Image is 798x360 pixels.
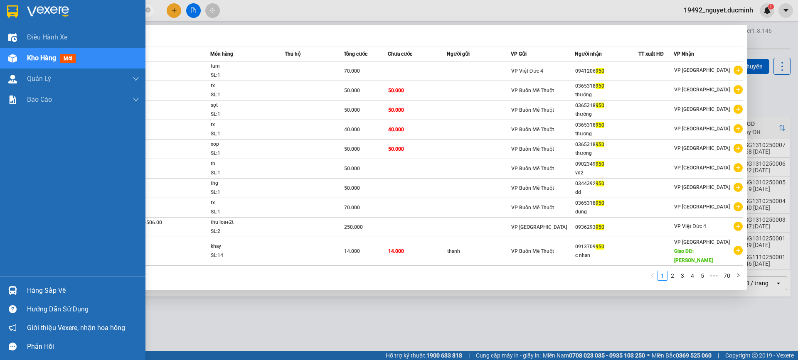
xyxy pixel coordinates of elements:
div: dung [575,208,638,216]
span: 950 [596,224,604,230]
span: Tổng cước [344,51,367,57]
div: SL: 1 [211,91,273,100]
div: tum [211,62,273,71]
span: 50.000 [388,146,404,152]
div: 0902349 [575,160,638,169]
span: left [650,273,655,278]
span: 50.000 [388,107,404,113]
a: 2 [668,271,677,280]
span: 950 [596,68,604,74]
span: Món hàng [210,51,233,57]
span: 70.000 [344,205,360,211]
div: dd [575,188,638,197]
a: 70 [721,271,733,280]
div: SL: 1 [211,71,273,80]
span: plus-circle [734,163,743,172]
span: plus-circle [734,85,743,94]
span: 950 [596,244,604,250]
img: logo-vxr [7,5,18,18]
img: warehouse-icon [8,75,17,83]
div: thướng [575,110,638,119]
img: warehouse-icon [8,286,17,295]
div: 0344392 [575,179,638,188]
div: SL: 14 [211,251,273,260]
div: 0936293 [575,223,638,232]
span: 50.000 [344,146,360,152]
span: VP Buôn Mê Thuột [511,88,554,93]
span: 950 [596,200,604,206]
span: ••• [707,271,721,281]
div: thanh [447,247,510,256]
span: plus-circle [734,105,743,114]
span: VP [GEOGRAPHIC_DATA] [674,67,730,73]
div: tx [211,81,273,91]
span: VP [GEOGRAPHIC_DATA] [674,126,730,132]
span: 950 [596,103,604,108]
span: VP [GEOGRAPHIC_DATA] [674,145,730,151]
div: SL: 1 [211,188,273,197]
div: 0365318 [575,199,638,208]
div: tx [211,120,273,130]
button: left [648,271,658,281]
li: 2 [667,271,677,281]
img: warehouse-icon [8,33,17,42]
li: 4 [687,271,697,281]
div: thu loa+2t [211,218,273,227]
span: close-circle [145,7,150,15]
a: 5 [698,271,707,280]
span: down [133,96,139,103]
span: plus-circle [734,202,743,211]
img: warehouse-icon [8,54,17,63]
span: Thu hộ [285,51,300,57]
span: VP [GEOGRAPHIC_DATA] [674,204,730,210]
span: Chưa cước [388,51,412,57]
span: VP Buôn Mê Thuột [511,185,554,191]
div: 0941206 [575,67,638,76]
span: VP [GEOGRAPHIC_DATA] [674,184,730,190]
div: Hàng sắp về [27,284,139,297]
div: thương [575,149,638,158]
span: 950 [596,161,604,167]
li: 5 [697,271,707,281]
div: thương [575,130,638,138]
div: c nhan [575,251,638,260]
div: xop [211,140,273,149]
button: right [733,271,743,281]
span: message [9,343,17,350]
span: plus-circle [734,246,743,255]
span: 70.000 [344,68,360,74]
div: Hướng dẫn sử dụng [27,303,139,316]
span: VP Buôn Mê Thuột [511,127,554,132]
div: SL: 1 [211,208,273,217]
span: VP [GEOGRAPHIC_DATA] [674,87,730,93]
li: Next Page [733,271,743,281]
div: th [211,159,273,169]
span: plus-circle [734,144,743,153]
div: SL: 1 [211,130,273,139]
span: Người nhận [575,51,602,57]
span: 950 [596,122,604,128]
span: 950 [596,83,604,89]
span: 250.000 [344,224,363,230]
span: right [736,273,741,278]
a: 3 [678,271,687,280]
span: VP [GEOGRAPHIC_DATA] [511,224,567,230]
div: 0365318 [575,101,638,110]
div: thướng [575,91,638,99]
span: Người gửi [447,51,470,57]
span: VP Buôn Mê Thuột [511,205,554,211]
span: question-circle [9,305,17,313]
span: plus-circle [734,124,743,133]
div: khay [211,242,273,251]
div: SL: 1 [211,110,273,119]
span: VP [GEOGRAPHIC_DATA] [674,106,730,112]
div: SL: 1 [211,169,273,178]
span: Kho hàng [27,54,56,62]
div: sọt [211,101,273,110]
div: SL: 2 [211,227,273,236]
li: 1 [658,271,667,281]
span: 50.000 [344,88,360,93]
span: plus-circle [734,183,743,192]
div: thg [211,179,273,188]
